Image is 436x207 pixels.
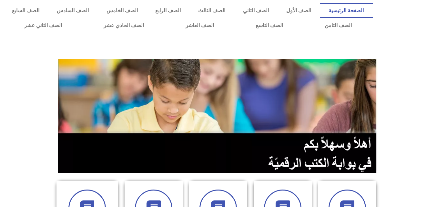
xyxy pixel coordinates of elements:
[235,18,304,33] a: الصف التاسع
[3,18,83,33] a: الصف الثاني عشر
[278,3,320,18] a: الصف الأول
[234,3,278,18] a: الصف الثاني
[83,18,165,33] a: الصف الحادي عشر
[48,3,97,18] a: الصف السادس
[3,3,48,18] a: الصف السابع
[98,3,147,18] a: الصف الخامس
[147,3,189,18] a: الصف الرابع
[165,18,235,33] a: الصف العاشر
[304,18,372,33] a: الصف الثامن
[189,3,234,18] a: الصف الثالث
[320,3,372,18] a: الصفحة الرئيسية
